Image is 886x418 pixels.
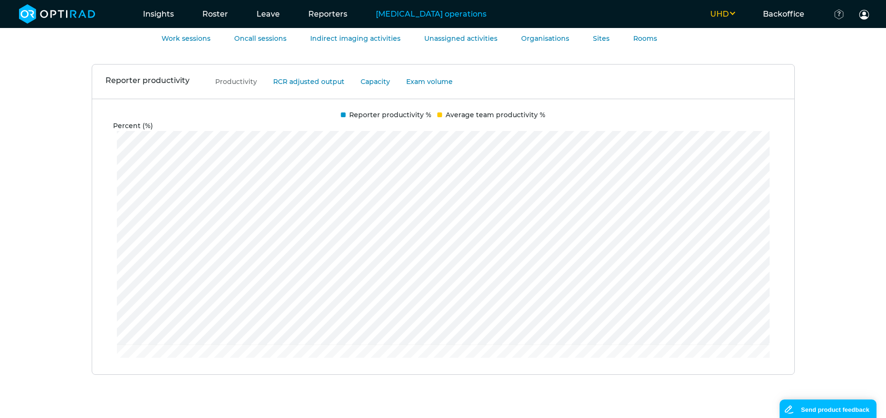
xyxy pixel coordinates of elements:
[310,34,400,43] a: Indirect imaging activities
[262,76,347,87] button: RCR adjusted output
[19,4,95,24] img: brand-opti-rad-logos-blue-and-white-d2f68631ba2948856bd03f2d395fb146ddc8fb01b4b6e9315ea85fa773367...
[424,34,497,43] a: Unassigned activities
[696,9,749,20] button: UHD
[521,34,569,43] a: Organisations
[593,34,610,43] a: Sites
[633,34,657,43] a: Rooms
[105,76,190,87] h3: Reporter productivity
[395,76,456,87] button: Exam volume
[349,76,393,87] button: Capacity
[162,34,210,43] a: Work sessions
[113,121,770,131] div: Percent (%)
[234,34,286,43] a: Oncall sessions
[204,76,260,87] button: Productivity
